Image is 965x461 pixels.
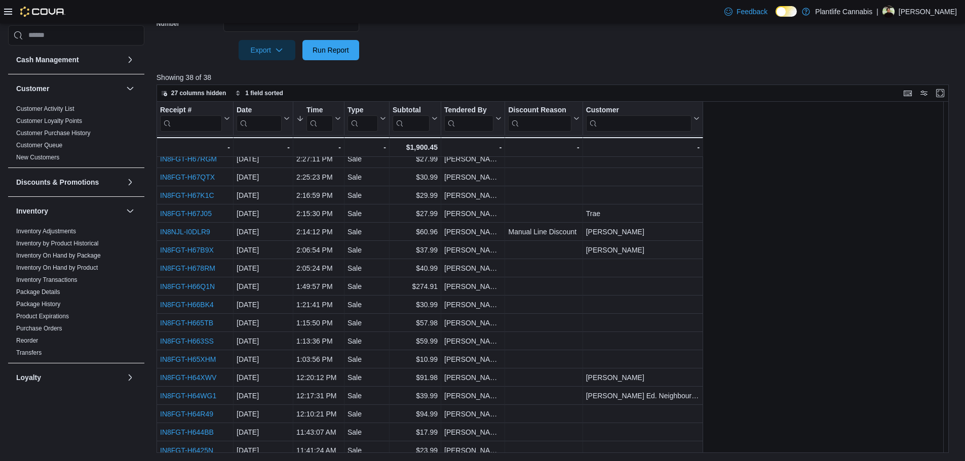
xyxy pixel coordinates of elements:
div: Sale [348,408,386,420]
p: | [876,6,878,18]
div: Customer [586,105,691,131]
a: IN8FGT-H644BB [160,428,214,436]
div: $40.99 [393,262,438,274]
div: Tendered By [444,105,493,115]
div: 12:17:31 PM [296,390,341,402]
div: 2:06:54 PM [296,244,341,256]
div: 2:25:23 PM [296,171,341,183]
a: Customer Loyalty Points [16,117,82,124]
button: Type [348,105,386,131]
button: Customer [586,105,699,131]
div: Sale [348,426,386,438]
div: - [508,141,579,153]
div: [PERSON_NAME] [586,226,699,238]
div: 2:27:11 PM [296,153,341,165]
div: [DATE] [237,353,290,365]
input: Dark Mode [776,6,797,17]
div: 11:43:07 AM [296,426,341,438]
div: Sale [348,226,386,238]
button: Loyalty [16,372,122,383]
div: [DATE] [237,390,290,402]
div: $1,900.45 [393,141,438,153]
span: Customer Activity List [16,105,74,113]
div: $27.99 [393,207,438,220]
button: Customer [16,83,122,94]
div: [DATE] [237,317,290,329]
div: [DATE] [237,244,290,256]
span: Inventory On Hand by Package [16,252,101,260]
div: 1:15:50 PM [296,317,341,329]
span: Package History [16,300,60,308]
div: 1:03:56 PM [296,353,341,365]
div: 11:41:24 AM [296,444,341,456]
div: Sale [348,317,386,329]
div: $10.99 [393,353,438,365]
h3: Customer [16,83,49,94]
h3: Discounts & Promotions [16,177,99,187]
a: Reorder [16,337,38,344]
div: [PERSON_NAME] [444,408,501,420]
a: IN8FGT-H663SS [160,337,214,345]
a: IN8FGT-H67B9X [160,246,214,254]
a: Package Details [16,288,60,296]
div: [PERSON_NAME] [444,171,501,183]
div: [PERSON_NAME] [444,153,501,165]
a: Purchase Orders [16,325,62,332]
div: Type [348,105,378,131]
button: Inventory [124,205,136,217]
div: $27.99 [393,153,438,165]
div: - [237,141,290,153]
div: - [348,141,386,153]
span: Reorder [16,337,38,345]
div: Date [237,105,282,115]
span: Export [245,40,289,60]
div: Rian Lamontagne [882,6,895,18]
a: Customer Queue [16,142,62,149]
div: Sale [348,444,386,456]
div: [PERSON_NAME] [444,371,501,384]
span: Inventory Adjustments [16,227,76,235]
a: Inventory Transactions [16,276,78,283]
button: Discounts & Promotions [16,177,122,187]
div: Discount Reason [508,105,571,131]
div: [PERSON_NAME] [444,280,501,292]
div: Sale [348,353,386,365]
button: Enter fullscreen [934,87,946,99]
span: Purchase Orders [16,324,62,332]
div: Time [306,105,333,115]
span: Inventory by Product Historical [16,239,99,247]
span: New Customers [16,153,59,161]
div: Tendered By [444,105,493,131]
div: $17.99 [393,426,438,438]
div: Trae [586,207,699,220]
p: Showing 38 of 38 [157,72,957,82]
div: Customer [586,105,691,115]
a: Inventory On Hand by Product [16,264,98,271]
button: Cash Management [16,55,122,65]
div: Receipt # [160,105,222,115]
a: IN8NJL-I0DLR9 [160,228,210,236]
div: Receipt # URL [160,105,222,131]
div: Subtotal [393,105,430,115]
a: IN8FGT-H6425N [160,446,213,454]
div: [DATE] [237,408,290,420]
button: Date [237,105,290,131]
div: Time [306,105,333,131]
a: Package History [16,301,60,308]
div: $59.99 [393,335,438,347]
div: Sale [348,244,386,256]
span: 27 columns hidden [171,89,226,97]
div: [PERSON_NAME] [444,244,501,256]
div: $37.99 [393,244,438,256]
a: IN8FGT-H678RM [160,264,215,272]
div: Sale [348,335,386,347]
div: $91.98 [393,371,438,384]
button: Display options [918,87,930,99]
div: [PERSON_NAME] [444,353,501,365]
div: $60.96 [393,226,438,238]
span: Product Expirations [16,312,69,320]
div: 1:21:41 PM [296,299,341,311]
div: [DATE] [237,262,290,274]
div: Sale [348,171,386,183]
